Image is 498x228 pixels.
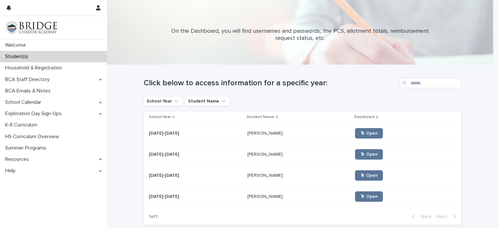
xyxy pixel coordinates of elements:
p: BCA Staff Directory [3,77,55,83]
a: 🖱 Open [355,170,383,181]
a: 🖱 Open [355,128,383,138]
p: Welcome [3,42,31,48]
p: Household & Registration [3,65,67,71]
p: School Year [149,114,171,121]
p: [PERSON_NAME] [247,150,284,157]
p: On the Dashboard, you will find usernames and passwords, the PCS, allotment totals, reimbursement... [170,28,430,42]
img: V1C1m3IdTEidaUdm9Hs0 [5,21,57,34]
span: 🖱 Open [360,194,378,199]
tr: [DATE]-[DATE][DATE]-[DATE] [PERSON_NAME][PERSON_NAME] 🖱 Open [144,165,461,186]
button: Student Name [185,96,230,106]
p: [PERSON_NAME] [247,129,284,136]
span: 🖱 Open [360,131,378,136]
p: 1 of 1 [144,209,163,225]
p: [DATE]-[DATE] [149,193,180,199]
p: Dashboard [354,114,374,121]
p: Summer Programs [3,145,52,151]
span: Next [436,214,451,219]
tr: [DATE]-[DATE][DATE]-[DATE] [PERSON_NAME][PERSON_NAME] 🖱 Open [144,144,461,165]
span: 🖱 Open [360,152,378,157]
h1: Click below to access information for a specific year: [144,78,397,88]
a: 🖱 Open [355,191,383,202]
span: 🖱 Open [360,173,378,178]
p: [PERSON_NAME] [247,172,284,178]
tr: [DATE]-[DATE][DATE]-[DATE] [PERSON_NAME][PERSON_NAME] 🖱 Open [144,123,461,144]
button: Back [407,214,434,220]
p: HS Curriculum Overview [3,134,64,140]
button: Next [434,214,461,220]
button: School Year [144,96,183,106]
p: Student Name [247,114,274,121]
input: Search [400,78,461,88]
tr: [DATE]-[DATE][DATE]-[DATE] [PERSON_NAME][PERSON_NAME] 🖱 Open [144,186,461,207]
p: Resources [3,156,34,162]
p: Help [3,168,21,174]
p: [DATE]-[DATE] [149,129,180,136]
span: Back [417,214,431,219]
p: [PERSON_NAME] [247,193,284,199]
p: [DATE]-[DATE] [149,150,180,157]
p: School Calendar [3,99,46,105]
p: Exploration Day Sign-Ups [3,111,67,117]
p: Student(s) [3,54,33,60]
p: BCA Emails & Notes [3,88,56,94]
p: [DATE]-[DATE] [149,172,180,178]
a: 🖱 Open [355,149,383,160]
p: K-8 Curriculum [3,122,42,128]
